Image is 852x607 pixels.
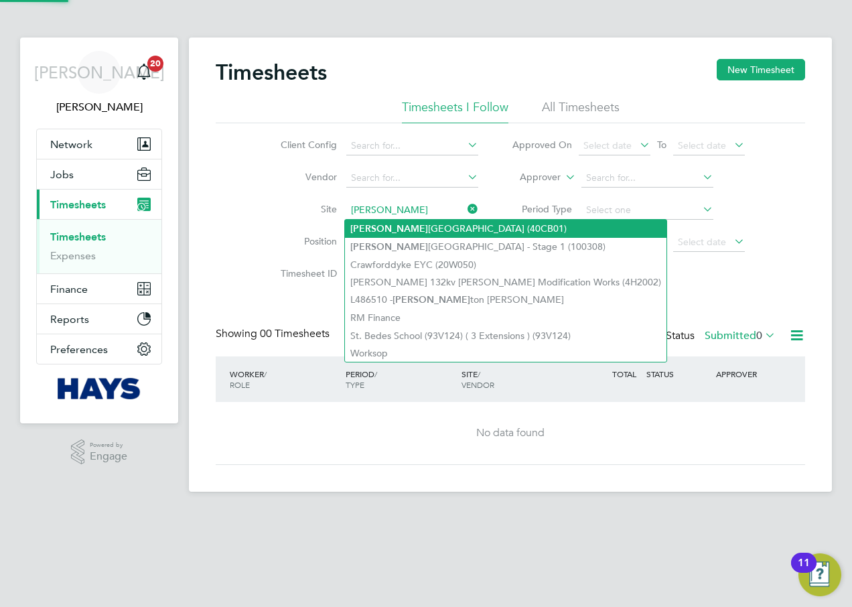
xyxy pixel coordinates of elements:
[643,362,713,386] div: STATUS
[345,309,666,326] li: RM Finance
[717,59,805,80] button: New Timesheet
[50,198,106,211] span: Timesheets
[37,129,161,159] button: Network
[678,236,726,248] span: Select date
[798,553,841,596] button: Open Resource Center, 11 new notifications
[705,329,776,342] label: Submitted
[346,137,478,155] input: Search for...
[50,249,96,262] a: Expenses
[277,203,337,215] label: Site
[37,304,161,334] button: Reports
[512,203,572,215] label: Period Type
[216,327,332,341] div: Showing
[131,51,157,94] a: 20
[346,379,364,390] span: TYPE
[478,368,480,379] span: /
[581,201,713,220] input: Select one
[345,238,666,256] li: [GEOGRAPHIC_DATA] - Stage 1 (100308)
[542,99,620,123] li: All Timesheets
[277,267,337,279] label: Timesheet ID
[58,378,141,399] img: hays-logo-retina.png
[37,159,161,189] button: Jobs
[37,334,161,364] button: Preferences
[216,59,327,86] h2: Timesheets
[583,139,632,151] span: Select date
[90,451,127,462] span: Engage
[666,327,778,346] div: Status
[20,38,178,423] nav: Main navigation
[345,220,666,238] li: [GEOGRAPHIC_DATA] (40CB01)
[50,168,74,181] span: Jobs
[37,219,161,273] div: Timesheets
[345,291,666,309] li: L486510 - ton [PERSON_NAME]
[345,256,666,273] li: Crawforddyke EYC (20W050)
[345,273,666,291] li: [PERSON_NAME] 132kv [PERSON_NAME] Modification Works (4H2002)
[277,235,337,247] label: Position
[37,190,161,219] button: Timesheets
[756,329,762,342] span: 0
[612,368,636,379] span: TOTAL
[226,362,342,397] div: WORKER
[350,223,428,234] b: [PERSON_NAME]
[37,274,161,303] button: Finance
[458,362,574,397] div: SITE
[798,563,810,580] div: 11
[50,138,92,151] span: Network
[50,283,88,295] span: Finance
[345,327,666,344] li: St. Bedes School (93V124) ( 3 Extensions ) (93V124)
[229,426,792,440] div: No data found
[71,440,128,465] a: Powered byEngage
[36,99,162,115] span: Jacques Allen
[653,136,670,153] span: To
[277,139,337,151] label: Client Config
[678,139,726,151] span: Select date
[393,294,470,306] b: [PERSON_NAME]
[36,51,162,115] a: [PERSON_NAME][PERSON_NAME]
[50,230,106,243] a: Timesheets
[402,99,508,123] li: Timesheets I Follow
[342,362,458,397] div: PERIOD
[277,171,337,183] label: Vendor
[34,64,165,81] span: [PERSON_NAME]
[230,379,250,390] span: ROLE
[500,171,561,184] label: Approver
[374,368,377,379] span: /
[581,169,713,188] input: Search for...
[264,368,267,379] span: /
[346,169,478,188] input: Search for...
[461,379,494,390] span: VENDOR
[90,440,127,451] span: Powered by
[346,201,478,220] input: Search for...
[345,344,666,362] li: Worksop
[713,362,782,386] div: APPROVER
[50,343,108,356] span: Preferences
[512,139,572,151] label: Approved On
[260,327,330,340] span: 00 Timesheets
[653,232,670,250] span: To
[350,241,428,253] b: [PERSON_NAME]
[147,56,163,72] span: 20
[50,313,89,326] span: Reports
[36,378,162,399] a: Go to home page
